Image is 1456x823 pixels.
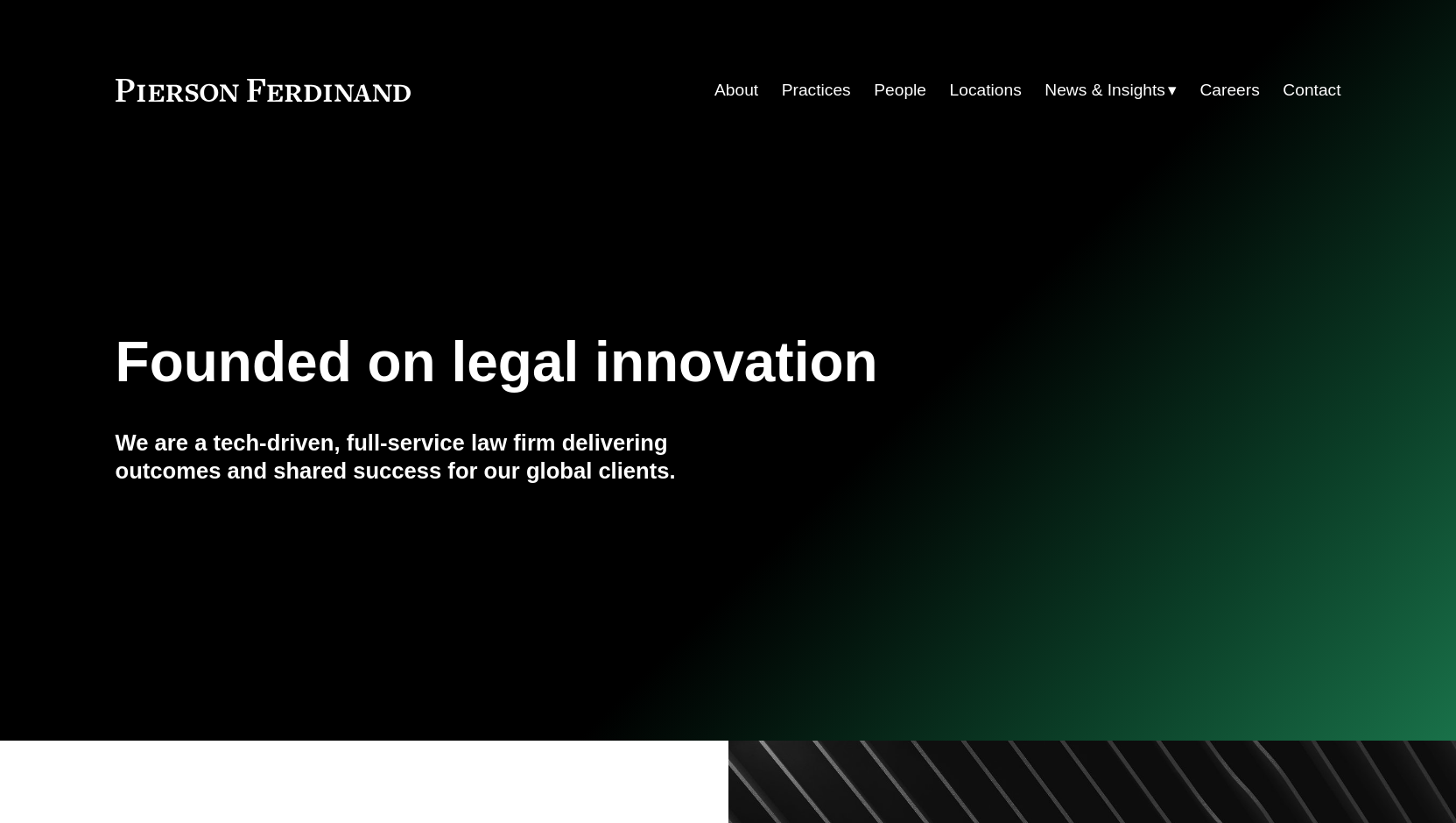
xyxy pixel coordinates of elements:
a: Careers [1200,74,1260,107]
h4: We are a tech-driven, full-service law firm delivering outcomes and shared success for our global... [116,429,728,486]
h1: Founded on legal innovation [116,330,1137,394]
a: About [714,74,758,107]
a: People [874,74,926,107]
a: Contact [1283,74,1340,107]
span: News & Insights [1045,75,1165,106]
a: Practices [782,74,851,107]
a: folder dropdown [1045,74,1177,107]
a: Locations [950,74,1022,107]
